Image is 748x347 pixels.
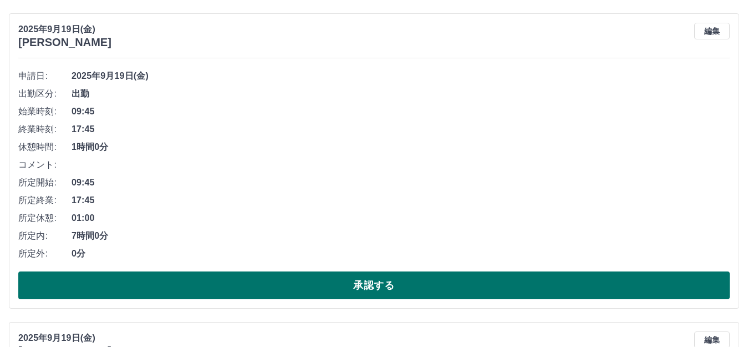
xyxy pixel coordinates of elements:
[72,229,730,243] span: 7時間0分
[18,331,111,345] p: 2025年9月19日(金)
[72,69,730,83] span: 2025年9月19日(金)
[72,140,730,154] span: 1時間0分
[72,176,730,189] span: 09:45
[18,69,72,83] span: 申請日:
[72,212,730,225] span: 01:00
[18,194,72,207] span: 所定終業:
[72,123,730,136] span: 17:45
[72,87,730,100] span: 出勤
[18,212,72,225] span: 所定休憩:
[18,271,730,299] button: 承認する
[18,87,72,100] span: 出勤区分:
[18,229,72,243] span: 所定内:
[18,123,72,136] span: 終業時刻:
[694,23,730,39] button: 編集
[18,36,111,49] h3: [PERSON_NAME]
[18,158,72,172] span: コメント:
[18,105,72,118] span: 始業時刻:
[72,247,730,260] span: 0分
[18,176,72,189] span: 所定開始:
[18,247,72,260] span: 所定外:
[18,23,111,36] p: 2025年9月19日(金)
[72,194,730,207] span: 17:45
[72,105,730,118] span: 09:45
[18,140,72,154] span: 休憩時間:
